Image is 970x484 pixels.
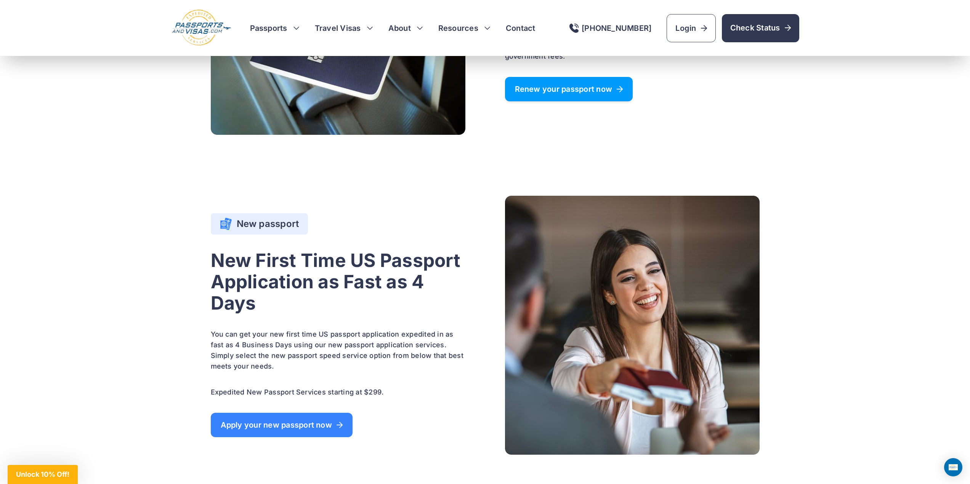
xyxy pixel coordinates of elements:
span: Renew your passport now [515,85,623,93]
a: [PHONE_NUMBER] [569,24,651,33]
h4: New passport [220,218,299,230]
div: Unlock 10% Off! [8,465,78,484]
a: Contact [506,23,536,34]
img: Logo [171,9,232,47]
a: Apply your new passport now [211,413,353,437]
span: Check Status [730,22,791,33]
a: About [388,23,411,34]
img: Passport New [505,196,760,455]
span: Apply your new passport now [221,421,343,429]
p: You can get your new first time US passport application expedited in as fast as 4 Business Days u... [211,329,465,372]
a: Login [667,14,715,42]
h3: Resources [438,23,491,34]
h3: Travel Visas [315,23,373,34]
a: Renew your passport now [505,77,633,101]
h3: Passports [250,23,300,34]
span: Login [675,23,707,34]
h2: New First Time US Passport Application as Fast as 4 Days [211,250,465,314]
a: Check Status [722,14,799,42]
div: Open Intercom Messenger [944,458,962,476]
p: Expedited New Passport Services starting at $299. [211,387,465,398]
span: Unlock 10% Off! [16,470,69,478]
